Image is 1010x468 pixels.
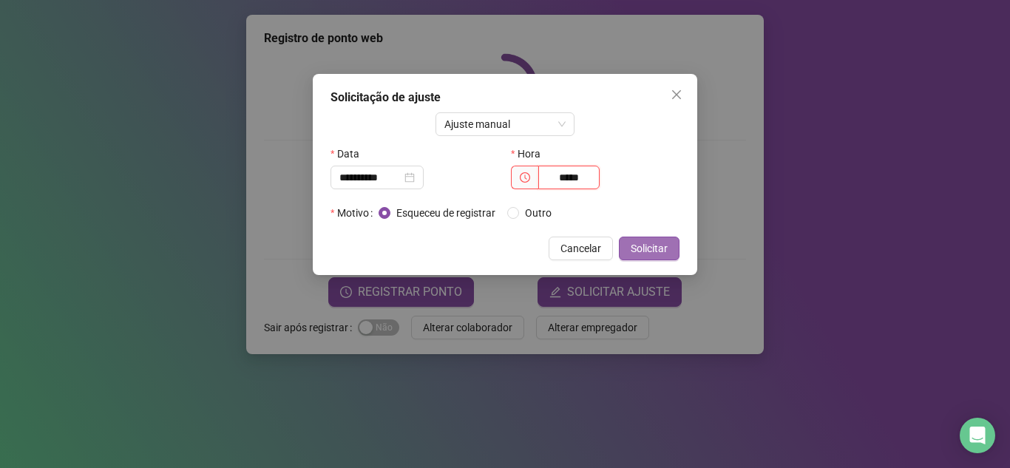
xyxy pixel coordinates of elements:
[560,240,601,257] span: Cancelar
[520,172,530,183] span: clock-circle
[331,142,369,166] label: Data
[519,205,557,221] span: Outro
[390,205,501,221] span: Esqueceu de registrar
[331,201,379,225] label: Motivo
[671,89,682,101] span: close
[619,237,679,260] button: Solicitar
[511,142,550,166] label: Hora
[665,83,688,106] button: Close
[331,89,679,106] div: Solicitação de ajuste
[444,113,566,135] span: Ajuste manual
[631,240,668,257] span: Solicitar
[549,237,613,260] button: Cancelar
[960,418,995,453] div: Open Intercom Messenger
